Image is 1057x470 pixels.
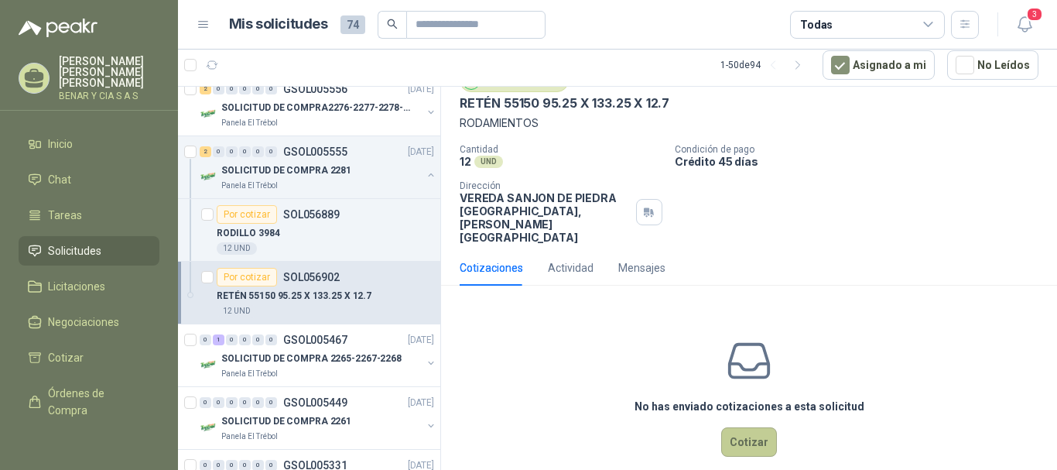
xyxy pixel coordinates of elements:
[200,105,218,123] img: Company Logo
[48,207,82,224] span: Tareas
[200,167,218,186] img: Company Logo
[460,191,630,244] p: VEREDA SANJON DE PIEDRA [GEOGRAPHIC_DATA] , [PERSON_NAME][GEOGRAPHIC_DATA]
[48,171,71,188] span: Chat
[226,84,238,94] div: 0
[226,397,238,408] div: 0
[283,272,340,283] p: SOL056902
[635,398,864,415] h3: No has enviado cotizaciones a esta solicitud
[221,352,402,366] p: SOLICITUD DE COMPRA 2265-2267-2268
[283,84,347,94] p: GSOL005556
[239,84,251,94] div: 0
[947,50,1038,80] button: No Leídos
[221,101,414,115] p: SOLICITUD DE COMPRA2276-2277-2278-2284-2285-
[200,397,211,408] div: 0
[460,155,471,168] p: 12
[19,379,159,425] a: Órdenes de Compra
[265,146,277,157] div: 0
[800,16,833,33] div: Todas
[283,146,347,157] p: GSOL005555
[213,146,224,157] div: 0
[200,393,437,443] a: 0 0 0 0 0 0 GSOL005449[DATE] Company LogoSOLICITUD DE COMPRA 2261Panela El Trébol
[217,305,257,317] div: 12 UND
[675,144,1051,155] p: Condición de pago
[48,314,119,331] span: Negociaciones
[387,19,398,29] span: search
[252,146,264,157] div: 0
[217,205,277,224] div: Por cotizar
[340,15,365,34] span: 74
[252,397,264,408] div: 0
[721,427,777,457] button: Cotizar
[221,180,278,192] p: Panela El Trébol
[1011,11,1038,39] button: 3
[221,117,278,129] p: Panela El Trébol
[48,349,84,366] span: Cotizar
[283,209,340,220] p: SOL056889
[283,334,347,345] p: GSOL005467
[217,268,277,286] div: Por cotizar
[1026,7,1043,22] span: 3
[221,163,351,178] p: SOLICITUD DE COMPRA 2281
[19,307,159,337] a: Negociaciones
[59,91,159,101] p: BENAR Y CIA S A S
[200,355,218,374] img: Company Logo
[239,397,251,408] div: 0
[200,80,437,129] a: 2 0 0 0 0 0 GSOL005556[DATE] Company LogoSOLICITUD DE COMPRA2276-2277-2278-2284-2285-Panela El Tr...
[19,272,159,301] a: Licitaciones
[213,84,224,94] div: 0
[226,146,238,157] div: 0
[460,115,1038,132] p: RODAMIENTOS
[19,129,159,159] a: Inicio
[200,146,211,157] div: 2
[48,242,101,259] span: Solicitudes
[460,95,669,111] p: RETÉN 55150 95.25 X 133.25 X 12.7
[19,19,97,37] img: Logo peakr
[265,334,277,345] div: 0
[239,146,251,157] div: 0
[48,278,105,295] span: Licitaciones
[408,333,434,348] p: [DATE]
[19,343,159,372] a: Cotizar
[221,368,278,380] p: Panela El Trébol
[252,84,264,94] div: 0
[460,259,523,276] div: Cotizaciones
[19,201,159,230] a: Tareas
[548,259,593,276] div: Actividad
[221,414,351,429] p: SOLICITUD DE COMPRA 2261
[19,165,159,194] a: Chat
[213,397,224,408] div: 0
[200,418,218,437] img: Company Logo
[720,53,810,77] div: 1 - 50 de 94
[200,331,437,380] a: 0 1 0 0 0 0 GSOL005467[DATE] Company LogoSOLICITUD DE COMPRA 2265-2267-2268Panela El Trébol
[19,236,159,266] a: Solicitudes
[217,226,280,241] p: RODILLO 3984
[675,155,1051,168] p: Crédito 45 días
[217,242,257,255] div: 12 UND
[178,262,440,324] a: Por cotizarSOL056902RETÉN 55150 95.25 X 133.25 X 12.712 UND
[200,84,211,94] div: 2
[474,156,503,168] div: UND
[252,334,264,345] div: 0
[48,136,73,153] span: Inicio
[178,199,440,262] a: Por cotizarSOL056889RODILLO 398412 UND
[408,82,434,97] p: [DATE]
[823,50,935,80] button: Asignado a mi
[618,259,665,276] div: Mensajes
[200,142,437,192] a: 2 0 0 0 0 0 GSOL005555[DATE] Company LogoSOLICITUD DE COMPRA 2281Panela El Trébol
[408,396,434,410] p: [DATE]
[283,397,347,408] p: GSOL005449
[213,334,224,345] div: 1
[229,13,328,36] h1: Mis solicitudes
[200,334,211,345] div: 0
[48,385,145,419] span: Órdenes de Compra
[460,144,662,155] p: Cantidad
[226,334,238,345] div: 0
[59,56,159,88] p: [PERSON_NAME] [PERSON_NAME] [PERSON_NAME]
[408,145,434,160] p: [DATE]
[265,84,277,94] div: 0
[239,334,251,345] div: 0
[265,397,277,408] div: 0
[19,431,159,461] a: Remisiones
[460,180,630,191] p: Dirección
[221,431,278,443] p: Panela El Trébol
